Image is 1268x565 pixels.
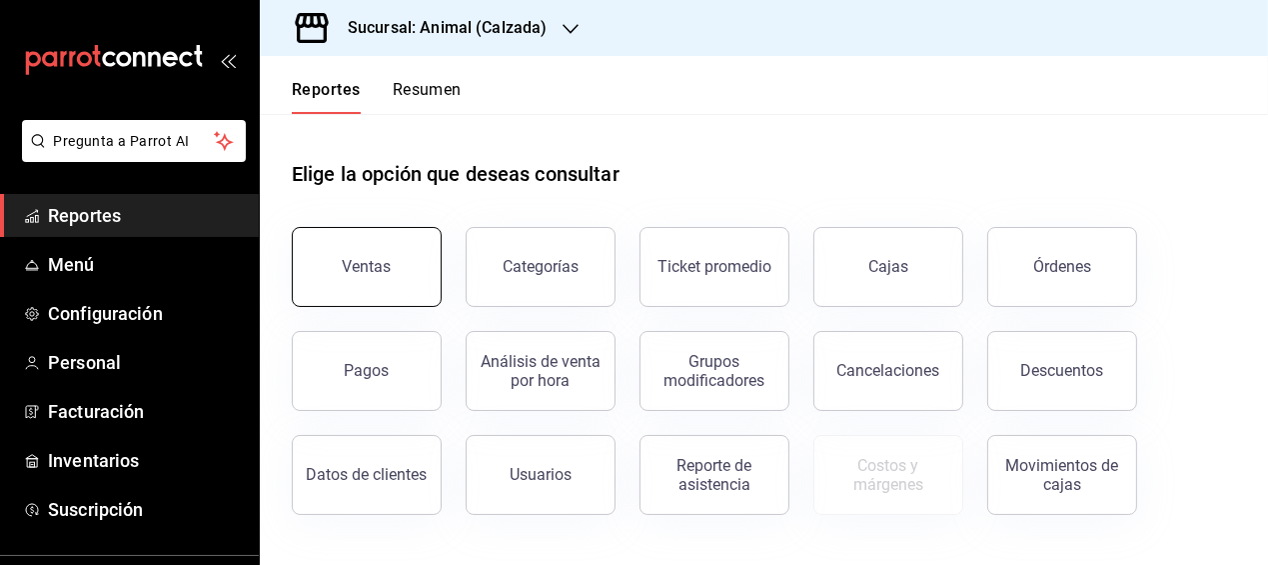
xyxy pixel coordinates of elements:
div: Costos y márgenes [826,456,950,494]
div: Cancelaciones [837,361,940,380]
div: Cajas [868,255,909,279]
span: Personal [48,349,243,376]
div: navigation tabs [292,80,462,114]
div: Grupos modificadores [652,352,776,390]
div: Descuentos [1021,361,1104,380]
button: Pagos [292,331,442,411]
a: Pregunta a Parrot AI [14,145,246,166]
button: Resumen [393,80,462,114]
span: Facturación [48,398,243,425]
button: Usuarios [466,435,616,515]
button: Ticket promedio [639,227,789,307]
span: Pregunta a Parrot AI [54,131,215,152]
span: Reportes [48,202,243,229]
div: Movimientos de cajas [1000,456,1124,494]
button: Reportes [292,80,361,114]
button: Órdenes [987,227,1137,307]
button: Movimientos de cajas [987,435,1137,515]
button: open_drawer_menu [220,52,236,68]
div: Usuarios [510,465,572,484]
div: Órdenes [1033,257,1091,276]
span: Menú [48,251,243,278]
button: Ventas [292,227,442,307]
button: Categorías [466,227,616,307]
div: Análisis de venta por hora [479,352,603,390]
div: Categorías [503,257,579,276]
div: Datos de clientes [307,465,428,484]
button: Cancelaciones [813,331,963,411]
h3: Sucursal: Animal (Calzada) [332,16,547,40]
span: Configuración [48,300,243,327]
span: Suscripción [48,496,243,523]
div: Ticket promedio [657,257,771,276]
button: Reporte de asistencia [639,435,789,515]
div: Reporte de asistencia [652,456,776,494]
a: Cajas [813,227,963,307]
div: Pagos [345,361,390,380]
button: Descuentos [987,331,1137,411]
button: Datos de clientes [292,435,442,515]
button: Pregunta a Parrot AI [22,120,246,162]
button: Contrata inventarios para ver este reporte [813,435,963,515]
h1: Elige la opción que deseas consultar [292,159,620,189]
span: Inventarios [48,447,243,474]
div: Ventas [343,257,392,276]
button: Análisis de venta por hora [466,331,616,411]
button: Grupos modificadores [639,331,789,411]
